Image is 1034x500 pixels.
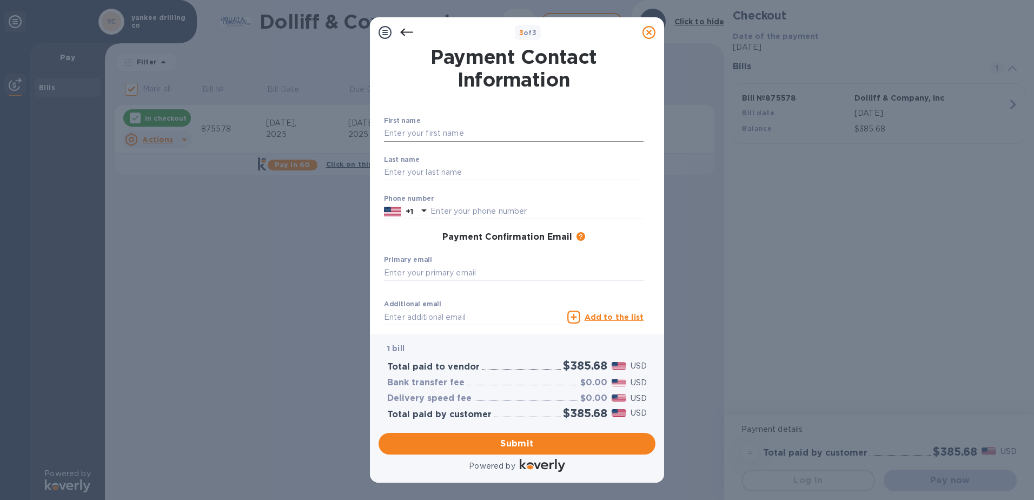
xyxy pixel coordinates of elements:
[384,165,644,181] input: Enter your last name
[384,126,644,142] input: Enter your first name
[520,459,565,472] img: Logo
[384,257,432,264] label: Primary email
[387,344,405,353] b: 1 bill
[580,393,607,404] h3: $0.00
[387,362,480,372] h3: Total paid to vendor
[384,301,441,308] label: Additional email
[384,118,420,124] label: First name
[519,29,523,37] span: 3
[387,410,492,420] h3: Total paid by customer
[384,156,420,163] label: Last name
[384,206,401,218] img: US
[379,433,655,455] button: Submit
[585,313,644,321] u: Add to the list
[631,377,647,389] p: USD
[580,378,607,388] h3: $0.00
[612,394,626,402] img: USD
[519,29,537,37] b: of 3
[612,379,626,386] img: USD
[631,393,647,404] p: USD
[387,393,472,404] h3: Delivery speed fee
[406,206,413,217] p: +1
[631,407,647,419] p: USD
[612,409,626,417] img: USD
[387,378,465,388] h3: Bank transfer fee
[612,362,626,370] img: USD
[430,203,644,220] input: Enter your phone number
[442,232,572,242] h3: Payment Confirmation Email
[563,406,607,420] h2: $385.68
[384,265,644,281] input: Enter your primary email
[384,309,563,325] input: Enter additional email
[631,360,647,372] p: USD
[384,45,644,91] h1: Payment Contact Information
[469,460,515,472] p: Powered by
[387,437,647,450] span: Submit
[563,359,607,372] h2: $385.68
[384,195,434,202] label: Phone number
